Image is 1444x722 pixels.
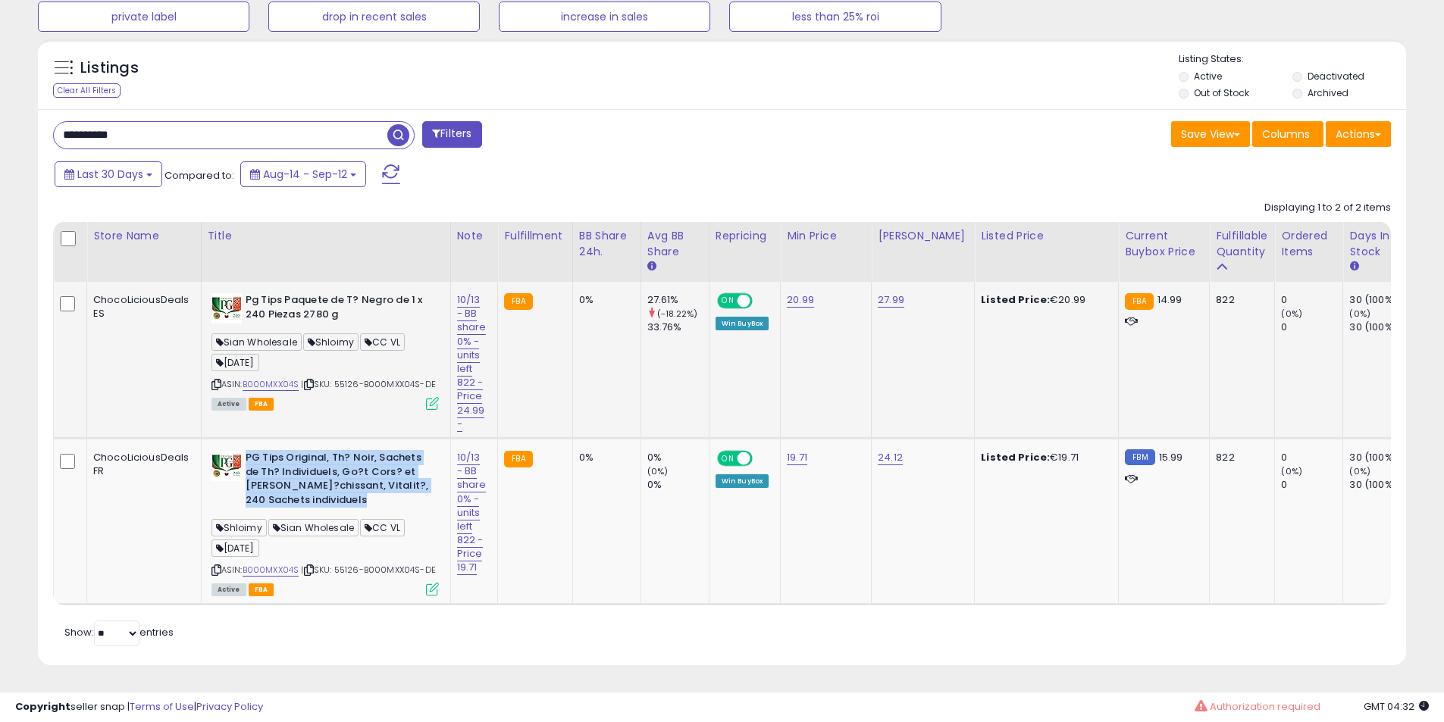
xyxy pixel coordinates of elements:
div: 0 [1281,478,1342,492]
small: (0%) [1281,465,1302,477]
div: 33.76% [647,320,709,334]
span: FBA [249,398,274,411]
span: 14.99 [1157,292,1182,307]
h5: Listings [80,58,139,79]
div: seller snap | | [15,700,263,714]
div: 30 (100%) [1349,293,1411,307]
button: Filters [422,121,481,148]
div: Days In Stock [1349,228,1405,260]
a: 19.71 [787,450,807,465]
a: Terms of Use [130,699,194,714]
span: Sian Wholesale [268,519,359,536]
span: Sian Wholesale [211,333,302,351]
small: (0%) [1281,308,1302,320]
strong: Copyright [15,699,70,714]
button: Actions [1326,121,1391,147]
small: (0%) [647,465,669,477]
span: | SKU: 55126-B000MXX04S-DE [301,378,435,390]
button: drop in recent sales [268,2,480,32]
span: ON [719,295,738,308]
span: CC VL [360,519,405,536]
div: 0 [1281,451,1342,464]
div: Avg BB Share [647,228,703,260]
div: 30 (100%) [1349,320,1411,334]
div: Fulfillment [504,228,565,244]
span: 15.99 [1159,450,1183,464]
small: Days In Stock. [1349,260,1358,273]
div: ASIN: [211,293,439,408]
small: (-18.22%) [657,308,697,320]
div: Clear All Filters [53,83,121,98]
span: Shloimy [303,333,359,351]
div: 0 [1281,293,1342,307]
span: Columns [1262,127,1310,142]
div: €19.71 [981,451,1107,464]
span: Shloimy [211,519,267,536]
div: [PERSON_NAME] [878,228,968,244]
div: Repricing [716,228,775,244]
div: Ordered Items [1281,228,1336,260]
b: Listed Price: [981,450,1050,464]
span: Show: entries [64,625,174,639]
div: 0% [647,478,709,492]
div: Min Price [787,228,865,244]
button: Last 30 Days [55,161,162,187]
span: OFF [750,295,774,308]
button: Aug-14 - Sep-12 [240,161,366,187]
a: 10/13 - BB share 0% -units left 822 -Price 24.99 - [457,292,487,432]
img: 41wg+sAcXNL._SL40_.jpg [211,451,242,481]
div: Note [457,228,492,244]
div: ChocoLiciousDeals FR [93,451,190,478]
label: Active [1194,70,1222,83]
div: Fulfillable Quantity [1216,228,1268,260]
small: FBM [1125,449,1154,465]
span: [DATE] [211,354,259,371]
small: FBA [504,451,532,467]
span: Last 30 Days [77,167,143,182]
div: Title [208,228,444,244]
small: (0%) [1349,308,1370,320]
img: 41wg+sAcXNL._SL40_.jpg [211,293,242,323]
div: Listed Price [981,228,1112,244]
button: private label [38,2,249,32]
span: All listings currently available for purchase on Amazon [211,583,246,596]
div: 0% [579,451,629,464]
div: Current Buybox Price [1125,228,1203,260]
small: Avg BB Share. [647,260,656,273]
div: ChocoLiciousDeals ES [93,293,190,320]
div: 822 [1216,293,1263,307]
span: 2025-10-13 04:32 GMT [1364,699,1429,714]
button: Save View [1171,121,1250,147]
div: Displaying 1 to 2 of 2 items [1264,201,1391,215]
div: 30 (100%) [1349,478,1411,492]
span: All listings currently available for purchase on Amazon [211,398,246,411]
p: Listing States: [1179,52,1406,67]
a: 10/13 - BB share 0% -units left 822 -Price 19.71 [457,450,487,576]
div: 0 [1281,320,1342,334]
a: B000MXX04S [243,378,299,391]
button: Columns [1252,121,1323,147]
label: Out of Stock [1194,86,1249,99]
div: €20.99 [981,293,1107,307]
span: Aug-14 - Sep-12 [263,167,347,182]
div: 27.61% [647,293,709,307]
a: 20.99 [787,292,814,308]
div: Win BuyBox [716,317,769,330]
div: 0% [647,451,709,464]
div: Store Name [93,228,195,244]
div: Win BuyBox [716,474,769,488]
span: | SKU: 55126-B000MXX04S-DE [301,564,435,576]
div: BB Share 24h. [579,228,634,260]
span: FBA [249,583,274,596]
div: 30 (100%) [1349,451,1411,464]
a: 24.12 [878,450,903,465]
a: 27.99 [878,292,904,308]
span: ON [719,452,738,465]
span: [DATE] [211,539,259,557]
div: 822 [1216,451,1263,464]
div: 0% [579,293,629,307]
span: Compared to: [164,168,234,183]
label: Archived [1308,86,1348,99]
span: CC VL [360,333,405,351]
a: Privacy Policy [196,699,263,714]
